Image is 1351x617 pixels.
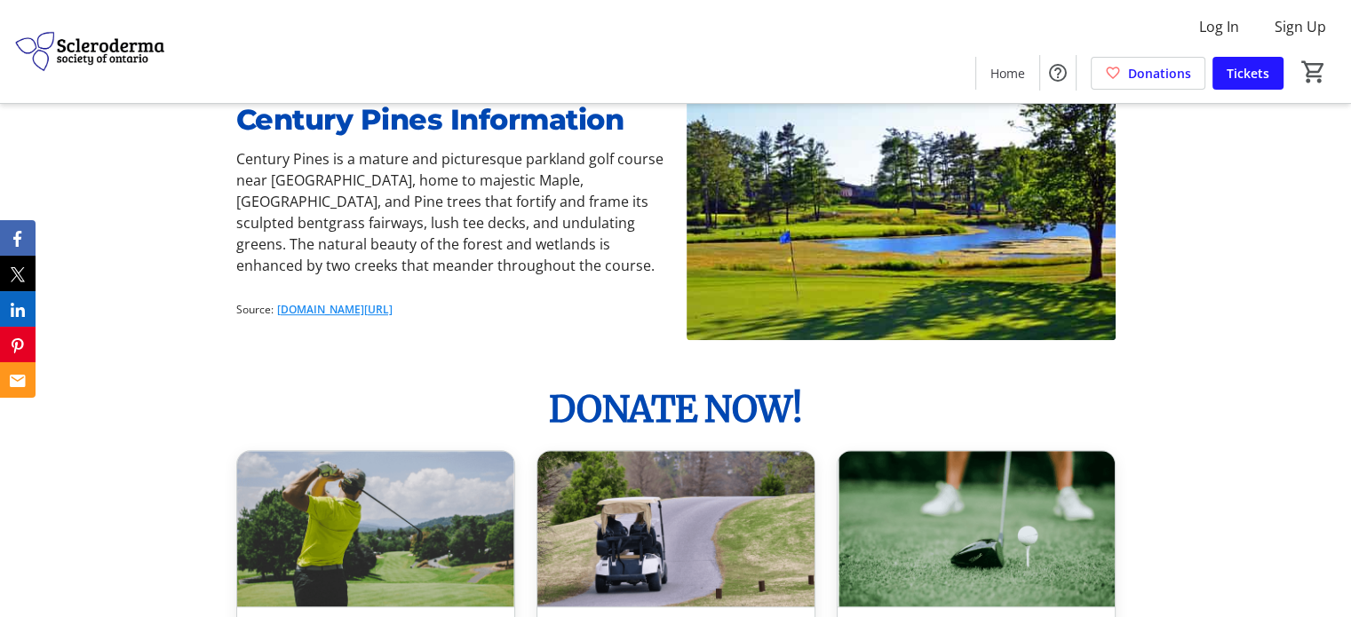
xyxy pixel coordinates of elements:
span: Log In [1199,16,1239,37]
button: Cart [1298,56,1330,88]
img: Scleroderma Society of Ontario's Logo [11,7,169,96]
button: Sign Up [1260,12,1340,41]
img: Fairway Fuel [537,451,815,607]
a: [DOMAIN_NAME][URL] [277,302,393,317]
img: The First Swing [237,451,514,607]
a: Home [976,57,1039,90]
strong: DONATE NOW! [549,387,803,431]
p: Century Pines is a mature and picturesque parkland golf course near [GEOGRAPHIC_DATA], home to ma... [236,148,665,276]
strong: Century Pines Information [236,102,624,137]
img: undefined [687,99,1116,340]
span: Tickets [1227,64,1269,83]
img: Drive for Impact [838,451,1115,607]
a: Tickets [1212,57,1283,90]
span: Donations [1128,64,1191,83]
a: Donations [1091,57,1205,90]
span: Sign Up [1275,16,1326,37]
span: Source: [236,302,274,317]
button: Log In [1185,12,1253,41]
button: Help [1040,55,1076,91]
span: Home [990,64,1025,83]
